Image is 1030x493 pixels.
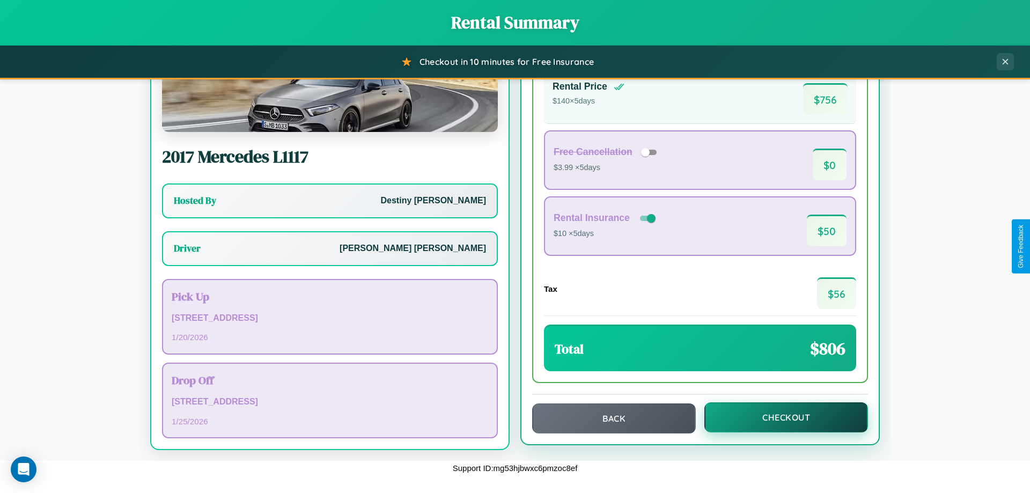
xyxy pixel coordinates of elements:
[817,277,856,309] span: $ 56
[172,372,488,388] h3: Drop Off
[807,215,847,246] span: $ 50
[174,194,216,207] h3: Hosted By
[1017,225,1025,268] div: Give Feedback
[453,461,578,475] p: Support ID: mg53hjbwxc6pmzoc8ef
[172,414,488,429] p: 1 / 25 / 2026
[704,402,868,432] button: Checkout
[554,161,660,175] p: $3.99 × 5 days
[810,337,845,360] span: $ 806
[381,193,486,209] p: Destiny [PERSON_NAME]
[553,81,607,92] h4: Rental Price
[532,403,696,433] button: Back
[803,83,848,115] span: $ 756
[553,94,624,108] p: $ 140 × 5 days
[11,457,36,482] div: Open Intercom Messenger
[174,242,201,255] h3: Driver
[554,227,658,241] p: $10 × 5 days
[544,284,557,293] h4: Tax
[172,311,488,326] p: [STREET_ADDRESS]
[554,212,630,224] h4: Rental Insurance
[420,56,594,67] span: Checkout in 10 minutes for Free Insurance
[340,241,486,256] p: [PERSON_NAME] [PERSON_NAME]
[11,11,1019,34] h1: Rental Summary
[172,394,488,410] p: [STREET_ADDRESS]
[555,340,584,358] h3: Total
[162,145,498,168] h2: 2017 Mercedes L1117
[554,146,632,158] h4: Free Cancellation
[172,289,488,304] h3: Pick Up
[813,149,847,180] span: $ 0
[172,330,488,344] p: 1 / 20 / 2026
